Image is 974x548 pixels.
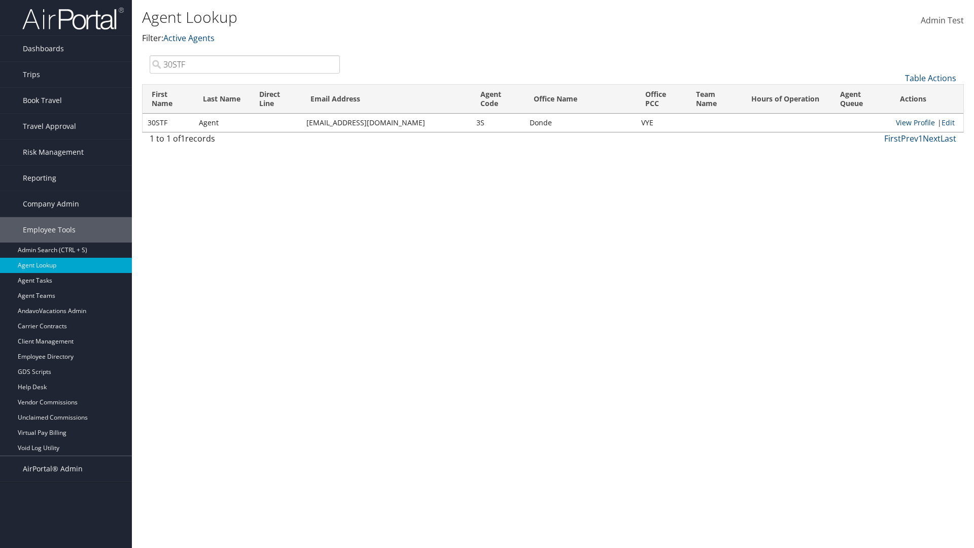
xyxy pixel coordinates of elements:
[23,165,56,191] span: Reporting
[301,85,471,114] th: Email Address: activate to sort column ascending
[181,133,185,144] span: 1
[143,85,194,114] th: First Name: activate to sort column descending
[891,114,963,132] td: |
[23,114,76,139] span: Travel Approval
[23,217,76,243] span: Employee Tools
[636,85,687,114] th: Office PCC: activate to sort column ascending
[23,191,79,217] span: Company Admin
[142,7,690,28] h1: Agent Lookup
[142,32,690,45] p: Filter:
[896,118,935,127] a: View Profile
[150,132,340,150] div: 1 to 1 of records
[525,114,636,132] td: Donde
[23,88,62,113] span: Book Travel
[884,133,901,144] a: First
[918,133,923,144] a: 1
[150,55,340,74] input: Search
[921,15,964,26] span: Admin Test
[23,36,64,61] span: Dashboards
[525,85,636,114] th: Office Name: activate to sort column ascending
[163,32,215,44] a: Active Agents
[22,7,124,30] img: airportal-logo.png
[942,118,955,127] a: Edit
[941,133,956,144] a: Last
[471,85,525,114] th: Agent Code: activate to sort column ascending
[636,114,687,132] td: VYE
[301,114,471,132] td: [EMAIL_ADDRESS][DOMAIN_NAME]
[687,85,742,114] th: Team Name: activate to sort column ascending
[23,456,83,482] span: AirPortal® Admin
[143,114,194,132] td: 30STF
[471,114,525,132] td: 3S
[923,133,941,144] a: Next
[250,85,301,114] th: Direct Line: activate to sort column ascending
[831,85,891,114] th: Agent Queue: activate to sort column ascending
[194,85,250,114] th: Last Name: activate to sort column ascending
[921,5,964,37] a: Admin Test
[23,140,84,165] span: Risk Management
[891,85,963,114] th: Actions
[901,133,918,144] a: Prev
[23,62,40,87] span: Trips
[194,114,250,132] td: Agent
[742,85,831,114] th: Hours of Operation: activate to sort column ascending
[905,73,956,84] a: Table Actions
